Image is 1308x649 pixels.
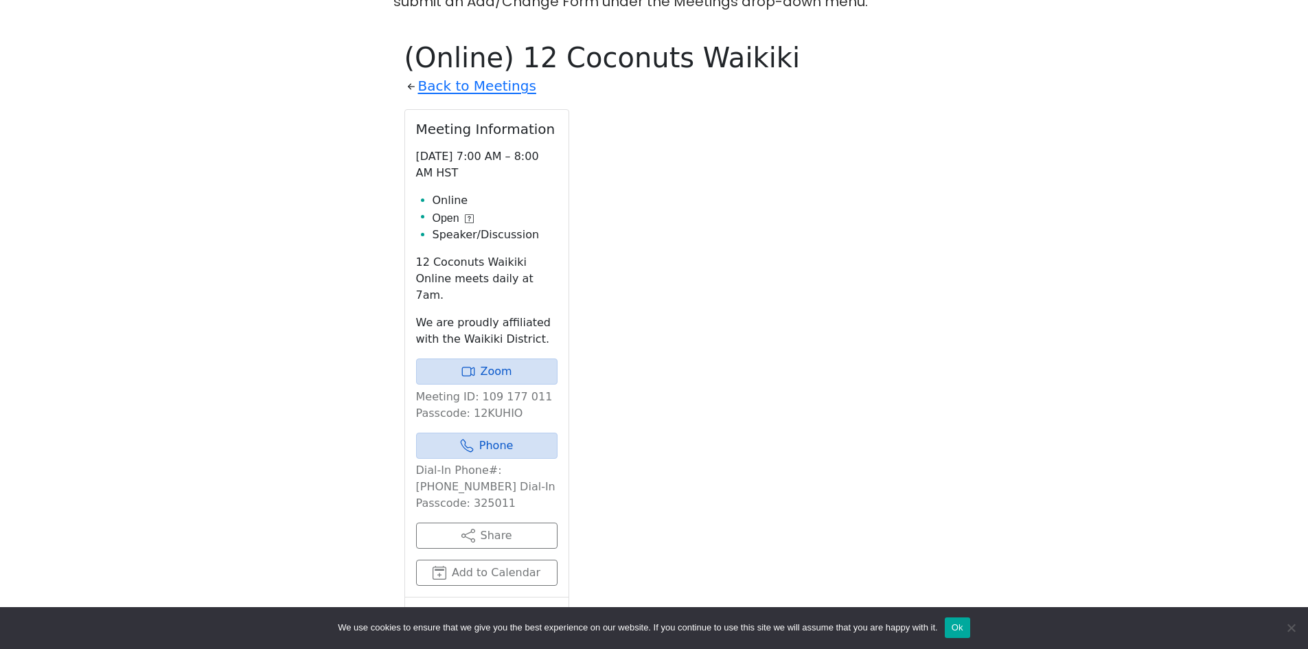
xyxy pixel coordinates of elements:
[416,389,558,422] p: Meeting ID: 109 177 011 Passcode: 12KUHIO
[416,121,558,137] h2: Meeting Information
[416,523,558,549] button: Share
[945,617,970,638] button: Ok
[433,210,459,227] span: Open
[416,462,558,512] p: Dial-In Phone#: [PHONE_NUMBER] Dial-In Passcode: 325011
[416,148,558,181] p: [DATE] 7:00 AM – 8:00 AM HST
[1284,621,1298,635] span: No
[416,254,558,304] p: 12 Coconuts Waikiki Online meets daily at 7am.
[416,433,558,459] a: Phone
[433,192,558,209] li: Online
[416,315,558,348] p: We are proudly affiliated with the Waikiki District.
[433,210,474,227] button: Open
[404,41,904,74] h1: (Online) 12 Coconuts Waikiki
[338,621,937,635] span: We use cookies to ensure that we give you the best experience on our website. If you continue to ...
[416,560,558,586] button: Add to Calendar
[418,74,536,98] a: Back to Meetings
[416,358,558,385] a: Zoom
[433,227,558,243] li: Speaker/Discussion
